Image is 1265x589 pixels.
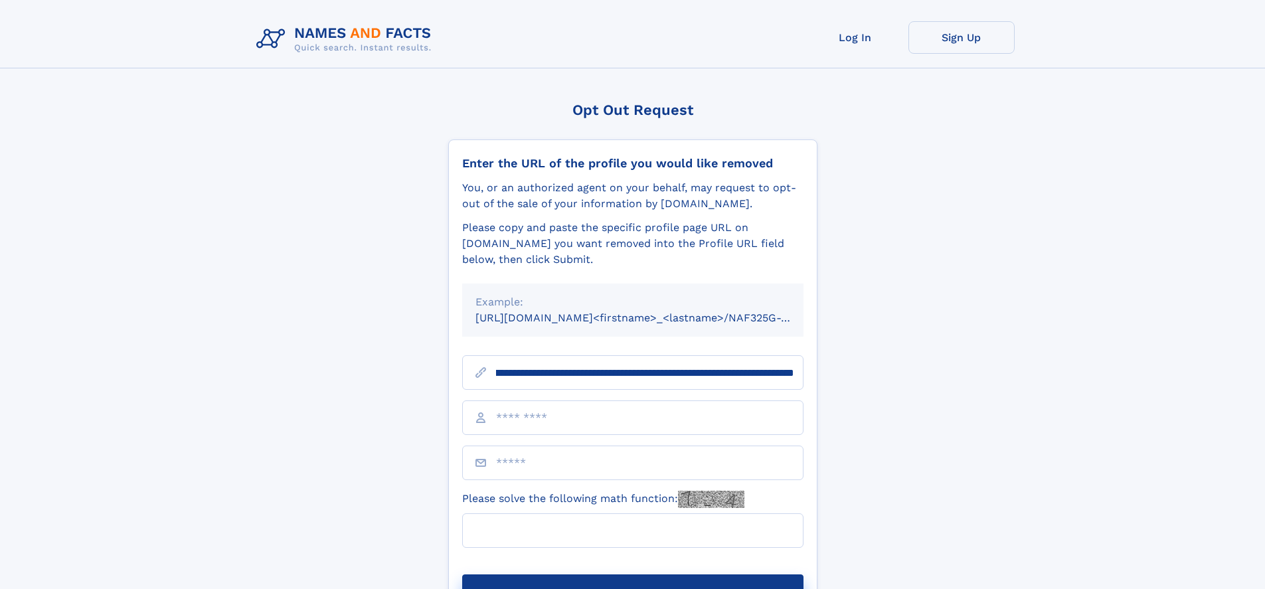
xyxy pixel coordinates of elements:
[462,156,803,171] div: Enter the URL of the profile you would like removed
[802,21,908,54] a: Log In
[908,21,1015,54] a: Sign Up
[251,21,442,57] img: Logo Names and Facts
[462,491,744,508] label: Please solve the following math function:
[475,294,790,310] div: Example:
[462,220,803,268] div: Please copy and paste the specific profile page URL on [DOMAIN_NAME] you want removed into the Pr...
[475,311,829,324] small: [URL][DOMAIN_NAME]<firstname>_<lastname>/NAF325G-xxxxxxxx
[448,102,817,118] div: Opt Out Request
[462,180,803,212] div: You, or an authorized agent on your behalf, may request to opt-out of the sale of your informatio...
